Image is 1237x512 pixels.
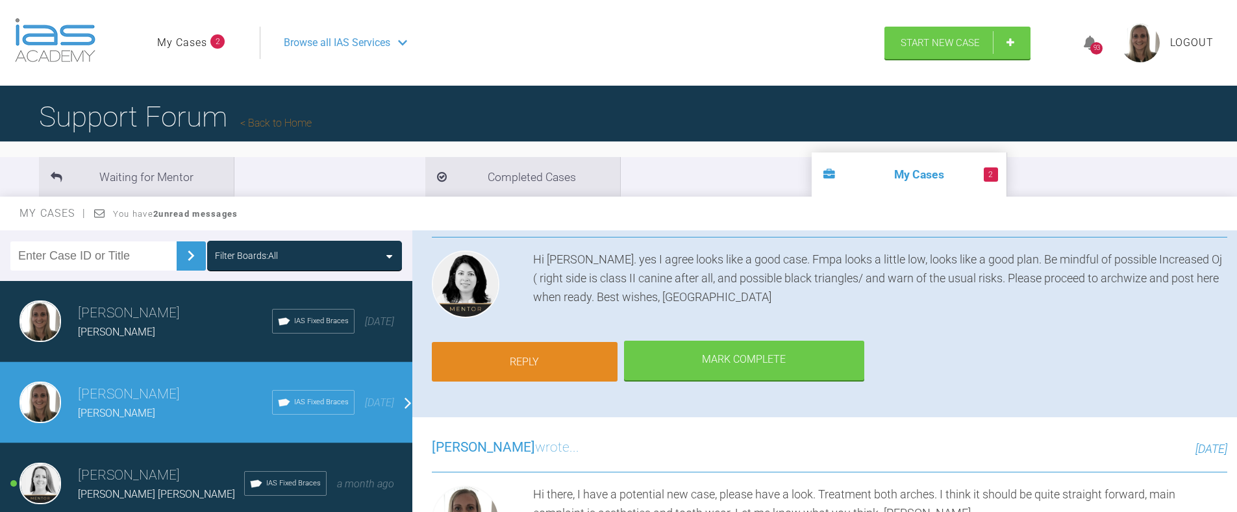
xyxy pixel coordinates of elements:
[39,94,312,140] h1: Support Forum
[432,437,579,459] h3: wrote...
[884,27,1031,59] a: Start New Case
[984,167,998,182] span: 2
[78,326,155,338] span: [PERSON_NAME]
[624,341,864,381] div: Mark Complete
[39,157,234,197] li: Waiting for Mentor
[78,407,155,419] span: [PERSON_NAME]
[266,478,321,489] span: IAS Fixed Braces
[1170,34,1214,51] a: Logout
[294,396,349,408] span: IAS Fixed Braces
[19,300,61,342] img: Marie Thogersen
[78,465,244,487] h3: [PERSON_NAME]
[240,117,312,129] a: Back to Home
[215,249,278,263] div: Filter Boards: All
[19,382,61,423] img: Marie Thogersen
[812,152,1006,197] li: My Cases
[19,207,86,219] span: My Cases
[365,315,394,328] span: [DATE]
[365,396,394,409] span: [DATE]
[181,245,201,266] img: chevronRight.28bd32b0.svg
[153,209,238,219] strong: 2 unread messages
[19,463,61,504] img: Emma Dougherty
[1090,42,1103,55] div: 93
[425,157,620,197] li: Completed Cases
[1121,23,1160,62] img: profile.png
[432,439,535,455] span: [PERSON_NAME]
[432,250,499,318] img: Hooria Olsen
[78,488,235,500] span: [PERSON_NAME] [PERSON_NAME]
[284,34,390,51] span: Browse all IAS Services
[432,342,618,382] a: Reply
[157,34,207,51] a: My Cases
[78,302,272,324] h3: [PERSON_NAME]
[1195,442,1227,456] span: [DATE]
[533,250,1227,323] div: Hi [PERSON_NAME]. yes I agree looks like a good case. Fmpa looks a little low, looks like a good ...
[210,34,225,49] span: 2
[901,37,980,49] span: Start New Case
[78,384,272,406] h3: [PERSON_NAME]
[15,18,95,62] img: logo-light.3e3ef733.png
[10,241,177,271] input: Enter Case ID or Title
[337,478,394,490] span: a month ago
[294,315,349,327] span: IAS Fixed Braces
[113,209,238,219] span: You have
